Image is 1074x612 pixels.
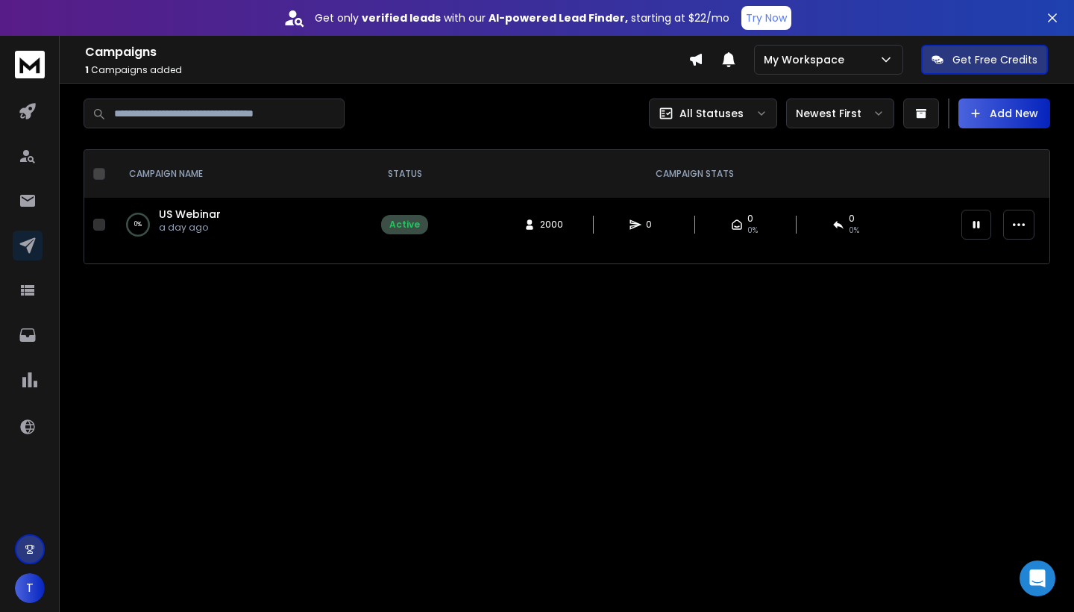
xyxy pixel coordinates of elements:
[764,52,850,67] p: My Workspace
[159,222,221,234] p: a day ago
[15,573,45,603] button: T
[362,10,441,25] strong: verified leads
[849,225,859,237] span: 0%
[437,150,952,198] th: CAMPAIGN STATS
[111,198,372,252] td: 0%US Webinara day ago
[1020,561,1055,596] div: Open Intercom Messenger
[679,106,744,121] p: All Statuses
[747,225,758,237] span: 0%
[952,52,1037,67] p: Get Free Credits
[315,10,729,25] p: Get only with our starting at $22/mo
[746,10,787,25] p: Try Now
[741,6,791,30] button: Try Now
[389,219,420,231] div: Active
[849,213,855,225] span: 0
[489,10,628,25] strong: AI-powered Lead Finder,
[747,213,753,225] span: 0
[646,219,661,231] span: 0
[159,207,221,222] a: US Webinar
[958,99,1050,128] button: Add New
[85,63,89,76] span: 1
[540,219,563,231] span: 2000
[85,64,688,76] p: Campaigns added
[134,217,142,232] p: 0 %
[786,99,894,128] button: Newest First
[85,43,688,61] h1: Campaigns
[15,51,45,78] img: logo
[921,45,1048,75] button: Get Free Credits
[111,150,372,198] th: CAMPAIGN NAME
[372,150,437,198] th: STATUS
